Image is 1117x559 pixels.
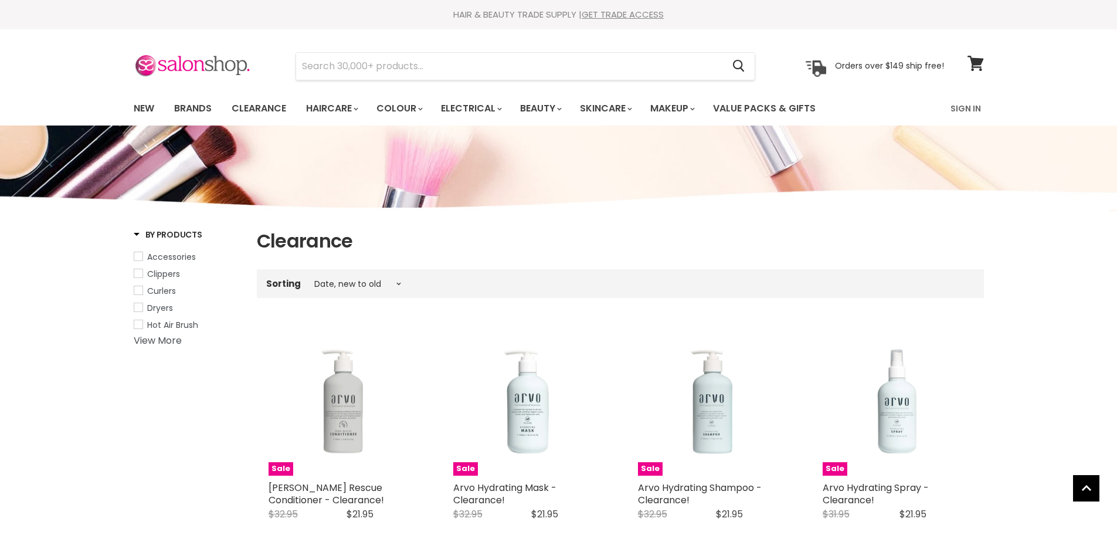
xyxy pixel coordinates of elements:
h3: By Products [134,229,202,240]
a: Value Packs & Gifts [704,96,824,121]
a: Clippers [134,267,242,280]
span: Sale [823,462,847,476]
p: Orders over $149 ship free! [835,60,944,71]
span: Hot Air Brush [147,319,198,331]
a: Dryers [134,301,242,314]
a: Electrical [432,96,509,121]
span: Sale [269,462,293,476]
span: Curlers [147,285,176,297]
form: Product [296,52,755,80]
button: Search [724,53,755,80]
a: Accessories [134,250,242,263]
span: $32.95 [638,507,667,521]
a: Clearance [223,96,295,121]
span: $21.95 [899,507,926,521]
a: [PERSON_NAME] Rescue Conditioner - Clearance! [269,481,384,507]
span: Clippers [147,268,180,280]
a: Hot Air Brush [134,319,242,331]
a: Arvo Hydrating Shampoo - Clearance! Sale [638,326,787,476]
input: Search [296,53,724,80]
span: Dryers [147,302,173,314]
a: Arvo Hydrating Spray - Clearance! [823,481,929,507]
div: HAIR & BEAUTY TRADE SUPPLY | [119,9,999,21]
a: Skincare [571,96,639,121]
img: Arvo Bond Rescue Conditioner - Clearance! [269,326,418,476]
span: $31.95 [823,507,850,521]
span: Accessories [147,251,196,263]
span: $21.95 [531,507,558,521]
a: Arvo Hydrating Mask - Clearance! [453,481,556,507]
a: Arvo Hydrating Shampoo - Clearance! [638,481,762,507]
label: Sorting [266,279,301,289]
a: Arvo Bond Rescue Conditioner - Clearance! Sale [269,326,418,476]
span: $32.95 [453,507,483,521]
span: $21.95 [347,507,374,521]
a: Sign In [943,96,988,121]
a: Arvo Hydrating Spray - Clearance! Sale [823,326,972,476]
a: Makeup [641,96,702,121]
a: Haircare [297,96,365,121]
a: GET TRADE ACCESS [582,8,664,21]
img: Arvo Hydrating Shampoo - Clearance! [638,326,787,476]
iframe: Gorgias live chat messenger [1058,504,1105,547]
a: Beauty [511,96,569,121]
nav: Main [119,92,999,126]
a: New [125,96,163,121]
span: $32.95 [269,507,298,521]
span: $21.95 [716,507,743,521]
h1: Clearance [257,229,984,253]
img: Arvo Hydrating Spray - Clearance! [823,326,972,476]
a: Brands [165,96,220,121]
span: Sale [638,462,663,476]
a: Curlers [134,284,242,297]
img: Arvo Hydrating Mask - Clearance! [453,326,603,476]
a: Colour [368,96,430,121]
span: Sale [453,462,478,476]
a: View More [134,334,182,347]
a: Arvo Hydrating Mask - Clearance! Sale [453,326,603,476]
ul: Main menu [125,92,884,126]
